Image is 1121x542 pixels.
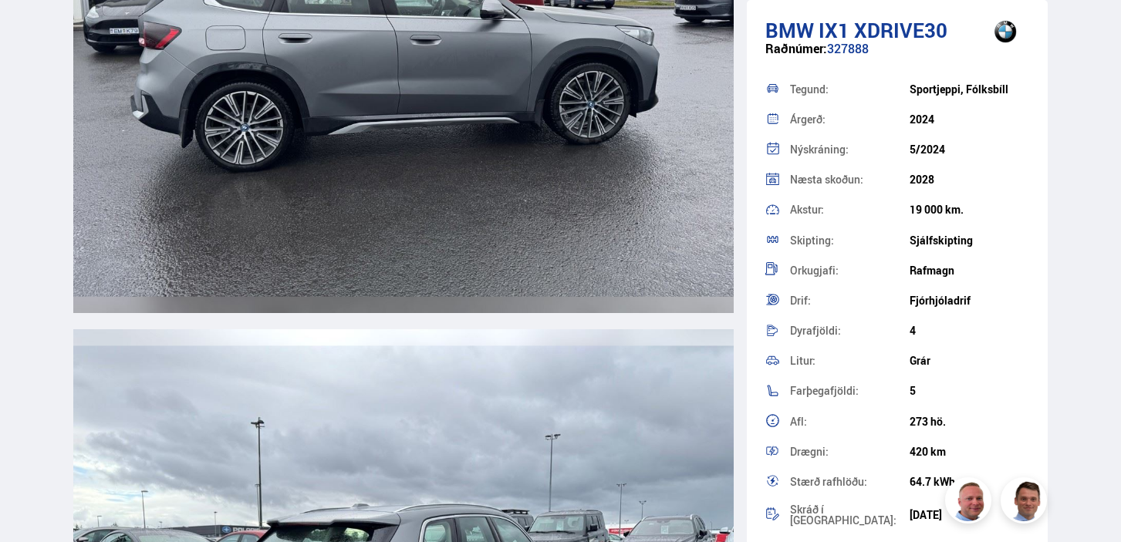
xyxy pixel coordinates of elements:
[765,40,827,57] span: Raðnúmer:
[974,8,1036,56] img: brand logo
[910,325,1029,337] div: 4
[910,83,1029,96] div: Sportjeppi, Fólksbíll
[790,355,910,366] div: Litur:
[765,42,1029,72] div: 327888
[910,509,1029,521] div: [DATE]
[910,204,1029,216] div: 19 000 km.
[910,476,1029,488] div: 64.7 kWh
[910,113,1029,126] div: 2024
[819,16,947,44] span: ix1 XDRIVE30
[790,504,910,526] div: Skráð í [GEOGRAPHIC_DATA]:
[790,416,910,427] div: Afl:
[790,325,910,336] div: Dyrafjöldi:
[910,173,1029,186] div: 2028
[910,143,1029,156] div: 5/2024
[790,265,910,276] div: Orkugjafi:
[910,416,1029,428] div: 273 hö.
[790,114,910,125] div: Árgerð:
[910,385,1029,397] div: 5
[790,174,910,185] div: Næsta skoðun:
[1003,480,1049,526] img: FbJEzSuNWCJXmdc-.webp
[910,295,1029,307] div: Fjórhjóladrif
[790,144,910,155] div: Nýskráning:
[910,234,1029,247] div: Sjálfskipting
[765,16,814,44] span: BMW
[12,6,59,52] button: Opna LiveChat spjallviðmót
[790,476,910,487] div: Stærð rafhlöðu:
[790,235,910,246] div: Skipting:
[790,446,910,457] div: Drægni:
[790,84,910,95] div: Tegund:
[910,446,1029,458] div: 420 km
[790,204,910,215] div: Akstur:
[947,480,994,526] img: siFngHWaQ9KaOqBr.png
[910,264,1029,277] div: Rafmagn
[790,385,910,396] div: Farþegafjöldi:
[910,355,1029,367] div: Grár
[790,295,910,306] div: Drif:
